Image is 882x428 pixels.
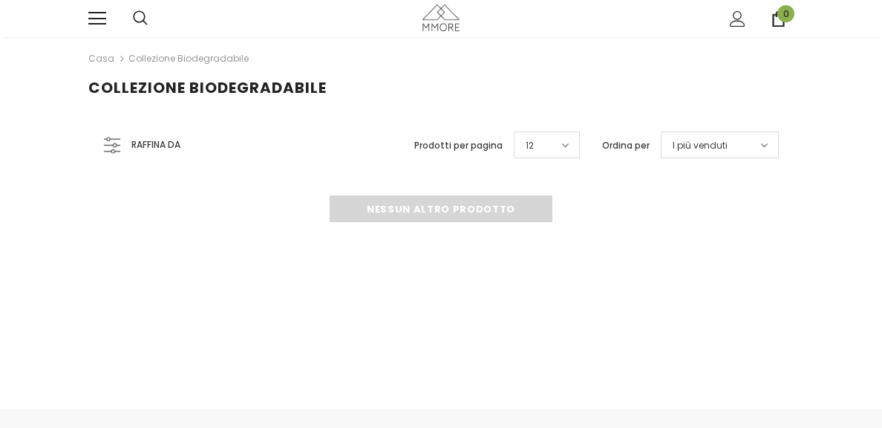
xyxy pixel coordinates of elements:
span: Raffina da [131,137,180,153]
a: 0 [771,11,786,27]
span: I più venduti [673,138,728,153]
span: 12 [526,138,534,153]
span: Collezione biodegradabile [88,77,327,98]
label: Prodotti per pagina [414,138,503,153]
label: Ordina per [602,138,650,153]
span: 0 [777,5,794,22]
img: Casi MMORE [422,4,460,30]
a: Casa [88,50,114,68]
a: Collezione biodegradabile [128,52,249,65]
